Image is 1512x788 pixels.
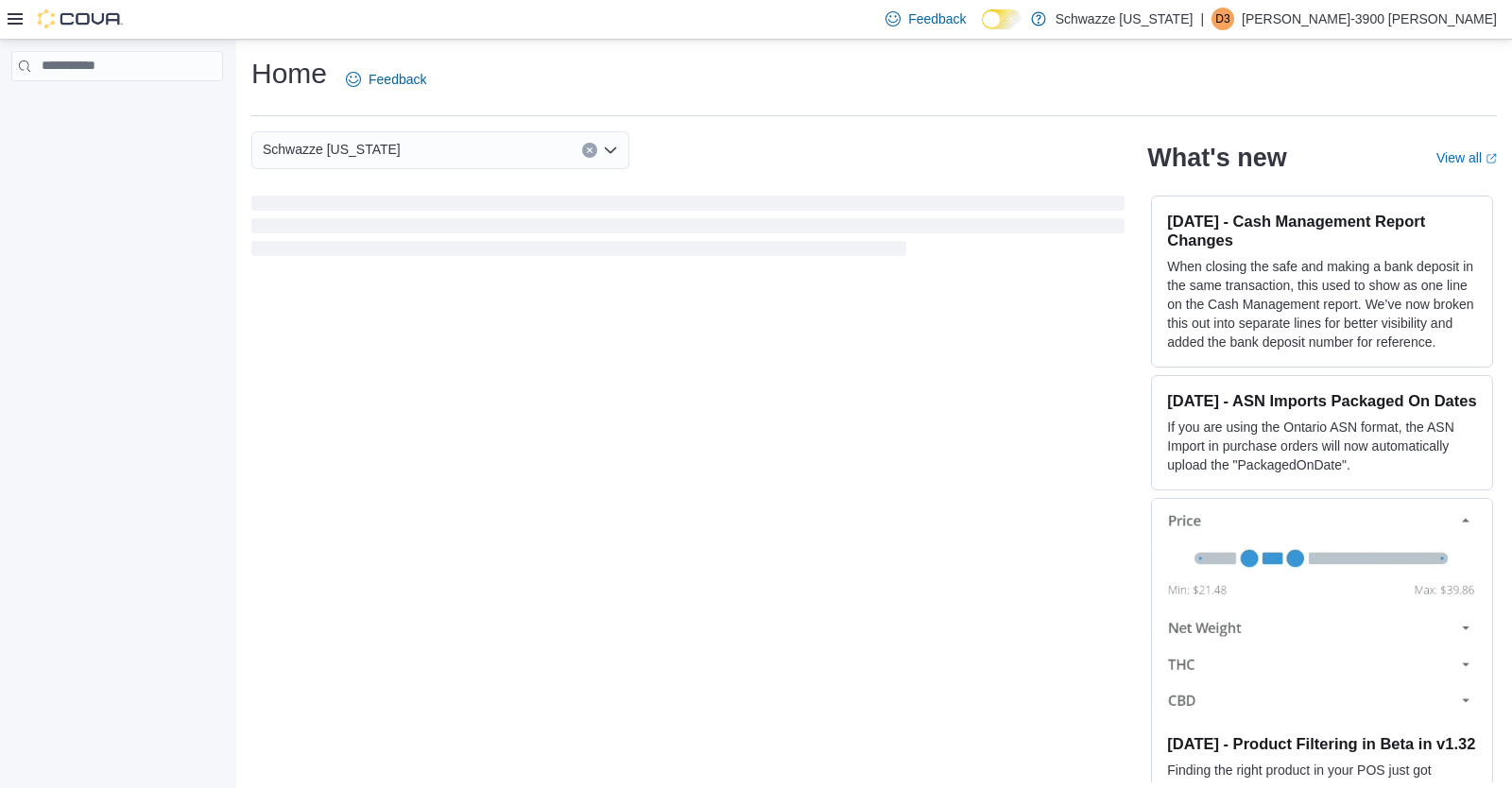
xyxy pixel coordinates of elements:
h3: [DATE] - ASN Imports Packaged On Dates [1167,391,1477,410]
nav: Complex example [11,85,223,130]
span: Loading [251,199,1125,260]
a: Feedback [338,60,434,98]
button: Open list of options [603,143,618,158]
h1: Home [251,55,327,93]
span: D3 [1215,8,1229,30]
span: Schwazze [US_STATE] [263,138,401,161]
button: Clear input [582,143,597,158]
p: If you are using the Ontario ASN format, the ASN Import in purchase orders will now automatically... [1167,418,1477,474]
h3: [DATE] - Product Filtering in Beta in v1.32 [1167,734,1477,753]
p: | [1200,8,1204,30]
p: Schwazze [US_STATE] [1056,8,1194,30]
span: Dark Mode [982,29,983,30]
h3: [DATE] - Cash Management Report Changes [1167,212,1477,249]
p: [PERSON_NAME]-3900 [PERSON_NAME] [1242,8,1497,30]
div: Daniel-3900 Lopez [1211,8,1234,30]
p: When closing the safe and making a bank deposit in the same transaction, this used to show as one... [1167,257,1477,351]
a: View allExternal link [1436,150,1497,165]
input: Dark Mode [982,9,1022,29]
svg: External link [1486,153,1497,164]
span: Feedback [908,9,966,28]
h2: What's new [1147,143,1286,173]
span: Feedback [369,70,426,89]
img: Cova [38,9,123,28]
